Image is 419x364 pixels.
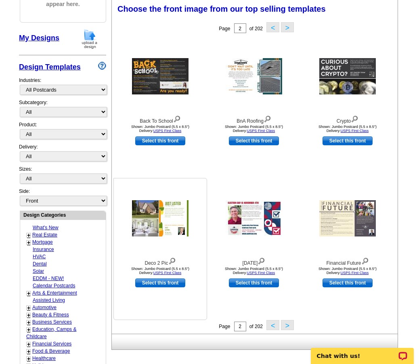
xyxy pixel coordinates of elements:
div: Back To School [116,114,205,125]
img: view design details [173,114,181,123]
img: view design details [264,114,271,123]
a: Arts & Entertainment [32,290,77,296]
a: What's New [33,225,59,230]
a: + [27,305,30,311]
a: use this design [229,278,279,287]
img: Deco 2 Pic [132,200,189,236]
a: USPS First Class [341,129,369,133]
a: use this design [135,278,185,287]
img: Back To School [132,58,189,94]
a: Beauty & Fitness [32,312,69,318]
a: EDDM - NEW! [33,276,64,281]
div: Shown: Jumbo Postcard (5.5 x 8.5") Delivery: [209,267,298,275]
div: Product: [19,121,106,143]
button: > [281,22,294,32]
a: Solar [33,268,44,274]
a: Financial Services [32,341,71,347]
a: use this design [323,136,373,145]
span: Page [219,26,230,31]
button: > [281,320,294,330]
span: of 202 [249,26,263,31]
span: of 202 [249,324,263,329]
a: use this design [323,278,373,287]
a: Education, Camps & Childcare [26,326,76,339]
a: HVAC [33,254,46,259]
img: BnA Roofing [226,58,282,94]
div: Crypto [303,114,392,125]
a: + [27,326,30,333]
a: Assisted Living [33,297,65,303]
div: Shown: Jumbo Postcard (5.5 x 8.5") Delivery: [116,125,205,133]
a: Business Services [32,319,72,325]
a: use this design [135,136,185,145]
a: + [27,348,30,355]
a: + [27,290,30,297]
div: Industries: [19,73,106,99]
img: view design details [168,256,176,265]
div: Delivery: [19,143,106,165]
a: + [27,312,30,318]
a: USPS First Class [341,271,369,275]
div: [DATE] [209,256,298,267]
iframe: LiveChat chat widget [306,339,419,364]
a: Food & Beverage [32,348,70,354]
a: + [27,232,30,238]
a: Insurance [33,247,54,252]
img: Financial Future [319,200,376,236]
div: Shown: Jumbo Postcard (5.5 x 8.5") Delivery: [303,125,392,133]
div: BnA Roofing [209,114,298,125]
button: < [266,22,279,32]
img: upload-design [79,29,100,49]
a: Mortgage [32,239,53,245]
div: Deco 2 Pic [116,256,205,267]
a: Healthcare [32,356,56,361]
a: + [27,341,30,347]
img: design-wizard-help-icon.png [98,62,106,70]
div: Sizes: [19,165,106,188]
img: Crypto [319,58,376,94]
div: Shown: Jumbo Postcard (5.5 x 8.5") Delivery: [116,267,205,275]
a: USPS First Class [247,129,275,133]
a: Design Templates [19,63,81,71]
a: USPS First Class [153,271,182,275]
img: view design details [351,114,358,123]
div: Financial Future [303,256,392,267]
div: Subcategory: [19,99,106,121]
button: < [266,320,279,330]
a: USPS First Class [247,271,275,275]
span: Choose the front image from our top selling templates [117,4,326,13]
div: Shown: Jumbo Postcard (5.5 x 8.5") Delivery: [209,125,298,133]
a: + [27,239,30,246]
a: My Designs [19,34,59,42]
img: Election Day [226,200,282,236]
a: USPS First Class [153,129,182,133]
a: Real Estate [32,232,57,238]
div: Side: [19,188,106,207]
a: Dental [33,261,47,267]
div: Design Categories [20,211,106,219]
a: use this design [229,136,279,145]
a: + [27,319,30,326]
a: Calendar Postcards [33,283,75,289]
a: + [27,356,30,362]
img: view design details [361,256,369,265]
div: Shown: Jumbo Postcard (5.5 x 8.5") Delivery: [303,267,392,275]
a: Automotive [32,305,57,310]
img: view design details [258,256,265,265]
span: Page [219,324,230,329]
